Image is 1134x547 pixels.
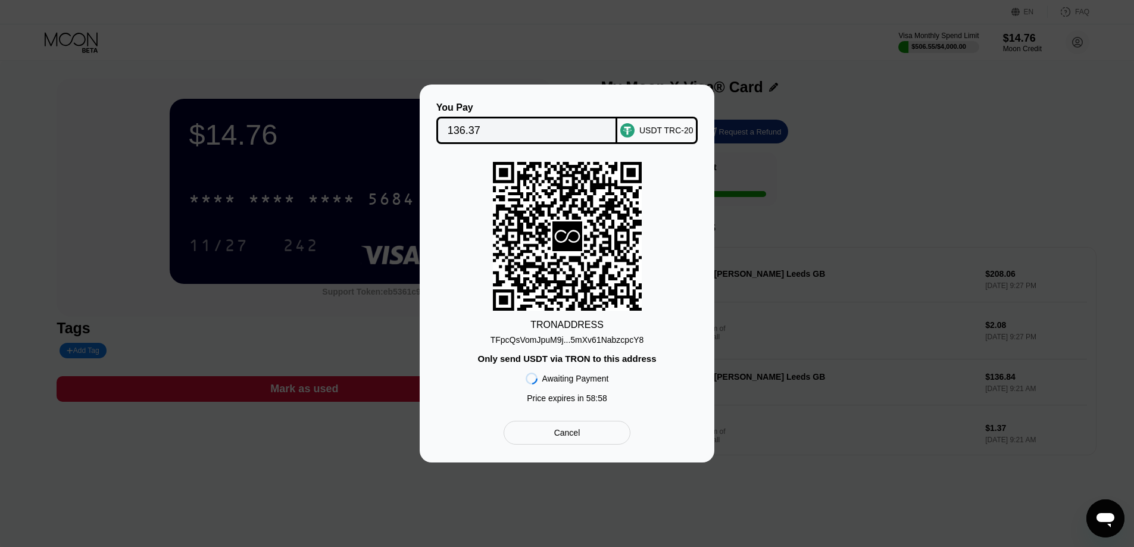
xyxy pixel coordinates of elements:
[586,393,607,403] span: 58 : 58
[554,427,580,438] div: Cancel
[542,374,609,383] div: Awaiting Payment
[530,320,604,330] div: TRON ADDRESS
[438,102,696,144] div: You PayUSDT TRC-20
[527,393,607,403] div: Price expires in
[491,330,644,345] div: TFpcQsVomJpuM9j...5mXv61NabzcpcY8
[477,354,656,364] div: Only send USDT via TRON to this address
[504,421,630,445] div: Cancel
[639,126,693,135] div: USDT TRC-20
[491,335,644,345] div: TFpcQsVomJpuM9j...5mXv61NabzcpcY8
[1086,499,1124,537] iframe: Кнопка запуска окна обмена сообщениями
[436,102,618,113] div: You Pay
